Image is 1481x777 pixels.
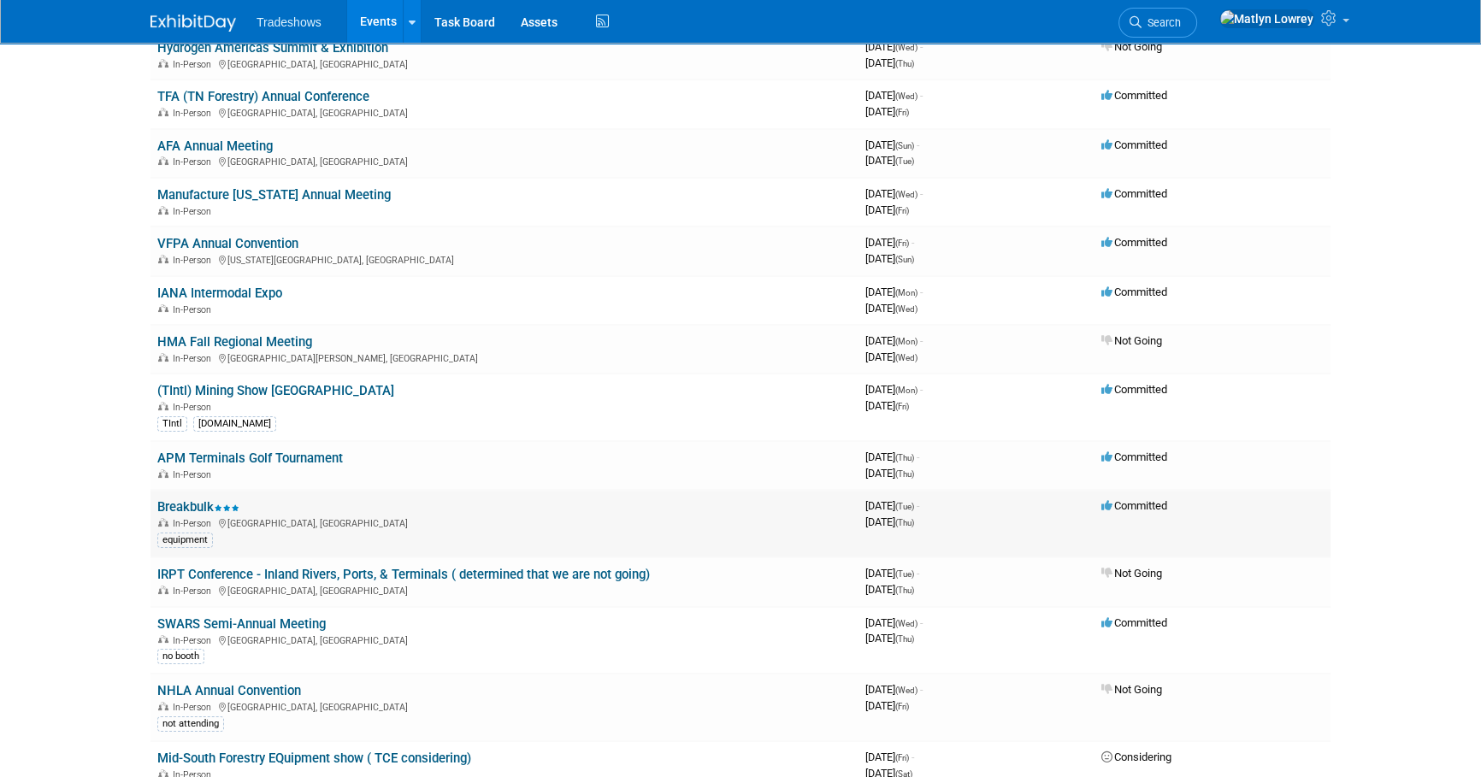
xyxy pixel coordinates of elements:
span: In-Person [173,518,216,529]
span: - [920,285,923,298]
div: [GEOGRAPHIC_DATA], [GEOGRAPHIC_DATA] [157,515,852,529]
span: [DATE] [865,236,914,249]
span: In-Person [173,156,216,168]
span: (Tue) [895,156,914,166]
a: SWARS Semi-Annual Meeting [157,616,326,632]
span: (Mon) [895,386,918,395]
span: (Thu) [895,453,914,462]
span: - [920,616,923,629]
div: [DOMAIN_NAME] [193,416,276,432]
span: (Fri) [895,753,909,762]
div: [GEOGRAPHIC_DATA], [GEOGRAPHIC_DATA] [157,154,852,168]
span: Committed [1101,499,1167,512]
span: In-Person [173,702,216,713]
a: AFA Annual Meeting [157,138,273,154]
span: (Sun) [895,141,914,150]
span: [DATE] [865,285,923,298]
a: VFPA Annual Convention [157,236,298,251]
a: HMA Fall Regional Meeting [157,334,312,350]
img: In-Person Event [158,108,168,116]
img: In-Person Event [158,586,168,594]
img: In-Person Event [158,702,168,710]
span: [DATE] [865,302,918,315]
span: [DATE] [865,40,923,53]
img: Matlyn Lowrey [1219,9,1314,28]
span: (Wed) [895,43,918,52]
a: (TIntl) Mining Show [GEOGRAPHIC_DATA] [157,383,394,398]
span: (Wed) [895,619,918,628]
span: Committed [1101,187,1167,200]
span: Search [1142,16,1181,29]
img: In-Person Event [158,402,168,410]
span: In-Person [173,108,216,119]
span: In-Person [173,255,216,266]
span: Committed [1101,383,1167,396]
span: - [917,499,919,512]
a: NHLA Annual Convention [157,683,301,698]
span: - [912,236,914,249]
a: TFA (TN Forestry) Annual Conference [157,89,369,104]
span: (Fri) [895,206,909,215]
img: In-Person Event [158,206,168,215]
span: [DATE] [865,499,919,512]
span: (Wed) [895,304,918,314]
div: [GEOGRAPHIC_DATA][PERSON_NAME], [GEOGRAPHIC_DATA] [157,350,852,364]
div: [GEOGRAPHIC_DATA], [GEOGRAPHIC_DATA] [157,56,852,70]
span: In-Person [173,586,216,597]
span: [DATE] [865,567,919,580]
div: [GEOGRAPHIC_DATA], [GEOGRAPHIC_DATA] [157,633,852,646]
span: [DATE] [865,699,909,712]
span: [DATE] [865,187,923,200]
span: Not Going [1101,334,1162,347]
span: [DATE] [865,105,909,118]
div: [US_STATE][GEOGRAPHIC_DATA], [GEOGRAPHIC_DATA] [157,252,852,266]
span: Tradeshows [257,15,322,29]
span: [DATE] [865,252,914,265]
span: (Sun) [895,255,914,264]
span: Committed [1101,285,1167,298]
a: Hydrogen Americas Summit & Exhibition [157,40,388,56]
div: no booth [157,649,204,664]
span: In-Person [173,206,216,217]
span: In-Person [173,469,216,480]
a: Search [1118,8,1197,38]
span: Considering [1101,751,1171,763]
div: [GEOGRAPHIC_DATA], [GEOGRAPHIC_DATA] [157,105,852,119]
span: In-Person [173,304,216,315]
span: Committed [1101,450,1167,463]
span: [DATE] [865,399,909,412]
img: In-Person Event [158,156,168,165]
span: Not Going [1101,683,1162,696]
span: [DATE] [865,616,923,629]
span: [DATE] [865,450,919,463]
span: - [920,187,923,200]
span: [DATE] [865,56,914,69]
span: [DATE] [865,350,918,363]
a: Breakbulk [157,499,239,515]
span: [DATE] [865,89,923,102]
img: In-Person Event [158,469,168,478]
span: In-Person [173,402,216,413]
span: - [920,89,923,102]
span: Committed [1101,138,1167,151]
span: (Fri) [895,702,909,711]
span: [DATE] [865,683,923,696]
img: In-Person Event [158,59,168,68]
div: [GEOGRAPHIC_DATA], [GEOGRAPHIC_DATA] [157,583,852,597]
a: IANA Intermodal Expo [157,285,282,301]
span: (Fri) [895,402,909,411]
span: (Tue) [895,569,914,579]
img: In-Person Event [158,635,168,644]
span: [DATE] [865,583,914,596]
span: Committed [1101,616,1167,629]
span: [DATE] [865,751,914,763]
span: - [917,450,919,463]
span: (Wed) [895,190,918,199]
span: In-Person [173,353,216,364]
span: (Thu) [895,469,914,479]
span: (Mon) [895,337,918,346]
span: (Fri) [895,108,909,117]
span: - [920,334,923,347]
span: Not Going [1101,40,1162,53]
a: Mid-South Forestry EQuipment show ( TCE considering) [157,751,471,766]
